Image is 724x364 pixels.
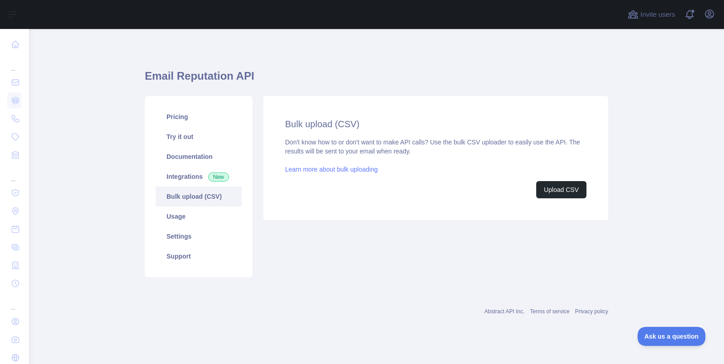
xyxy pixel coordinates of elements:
[485,308,525,315] a: Abstract API Inc.
[626,7,677,22] button: Invite users
[156,167,242,187] a: Integrations New
[7,293,22,311] div: ...
[156,187,242,206] a: Bulk upload (CSV)
[156,246,242,266] a: Support
[156,206,242,226] a: Usage
[530,308,569,315] a: Terms of service
[145,69,608,91] h1: Email Reputation API
[640,10,675,20] span: Invite users
[7,165,22,183] div: ...
[7,54,22,72] div: ...
[536,181,586,198] button: Upload CSV
[285,138,586,198] div: Don't know how to or don't want to make API calls? Use the bulk CSV uploader to easily use the AP...
[156,127,242,147] a: Try it out
[285,118,586,130] h2: Bulk upload (CSV)
[156,226,242,246] a: Settings
[208,172,229,182] span: New
[156,107,242,127] a: Pricing
[575,308,608,315] a: Privacy policy
[638,327,706,346] iframe: Toggle Customer Support
[285,166,378,173] a: Learn more about bulk uploading
[156,147,242,167] a: Documentation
